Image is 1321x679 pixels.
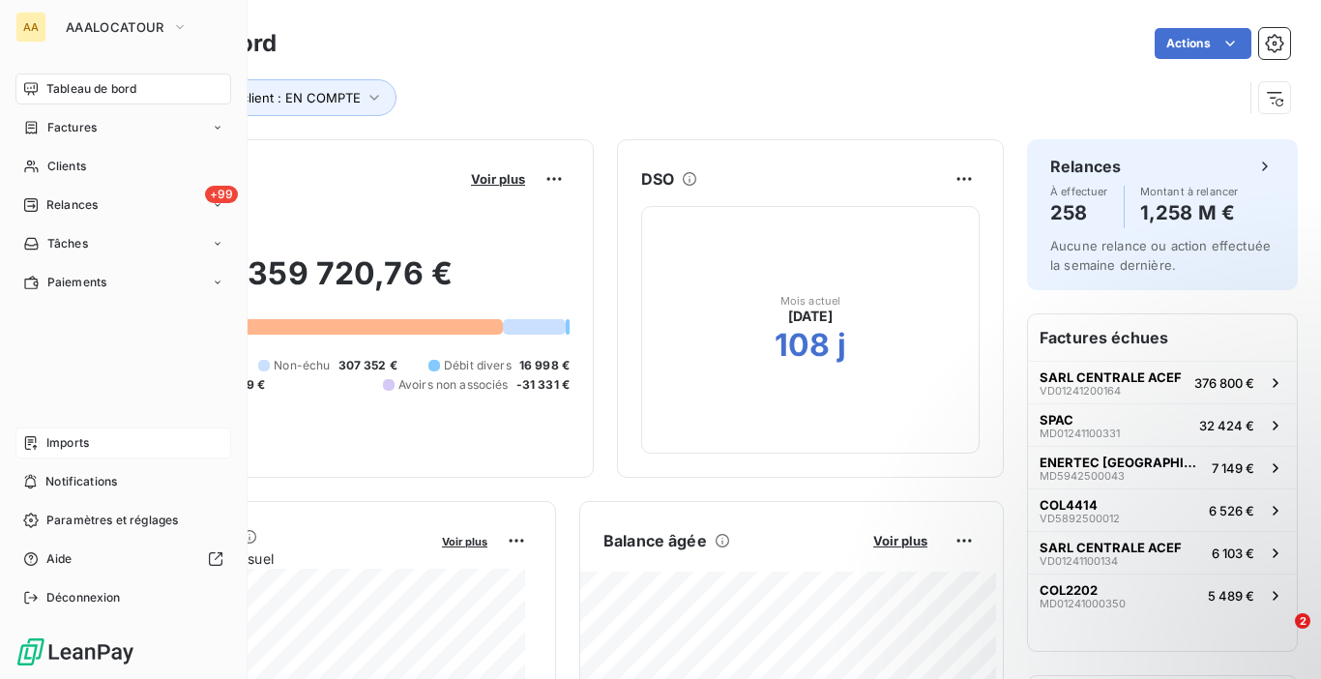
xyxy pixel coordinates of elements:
[47,235,88,252] span: Tâches
[1199,418,1254,433] span: 32 424 €
[45,473,117,490] span: Notifications
[1194,375,1254,391] span: 376 800 €
[1050,186,1108,197] span: À effectuer
[205,186,238,203] span: +99
[788,307,834,326] span: [DATE]
[109,548,428,569] span: Chiffre d'affaires mensuel
[15,544,231,575] a: Aide
[867,532,933,549] button: Voir plus
[15,636,135,667] img: Logo LeanPay
[1028,446,1297,488] button: ENERTEC [GEOGRAPHIC_DATA]MD59425000437 149 €
[15,12,46,43] div: AA
[46,80,136,98] span: Tableau de bord
[1040,455,1204,470] span: ENERTEC [GEOGRAPHIC_DATA]
[519,357,570,374] span: 16 998 €
[1028,314,1297,361] h6: Factures échues
[47,274,106,291] span: Paiements
[1212,460,1254,476] span: 7 149 €
[46,512,178,529] span: Paramètres et réglages
[338,357,397,374] span: 307 352 €
[775,326,830,365] h2: 108
[934,491,1321,627] iframe: Intercom notifications message
[444,357,512,374] span: Débit divers
[516,376,570,394] span: -31 331 €
[46,550,73,568] span: Aide
[873,533,927,548] span: Voir plus
[47,158,86,175] span: Clients
[1050,238,1271,273] span: Aucune relance ou action effectuée la semaine dernière.
[1040,385,1121,397] span: VD01241200164
[46,434,89,452] span: Imports
[603,529,707,552] h6: Balance âgée
[1028,403,1297,446] button: SPACMD0124110033132 424 €
[442,535,487,548] span: Voir plus
[398,376,509,394] span: Avoirs non associés
[471,171,525,187] span: Voir plus
[641,167,674,191] h6: DSO
[181,79,396,116] button: Type client : EN COMPTE
[465,170,531,188] button: Voir plus
[109,254,570,312] h2: 1 359 720,76 €
[1140,197,1239,228] h4: 1,258 M €
[1295,613,1310,629] span: 2
[1140,186,1239,197] span: Montant à relancer
[780,295,841,307] span: Mois actuel
[837,326,846,365] h2: j
[46,589,121,606] span: Déconnexion
[1040,470,1125,482] span: MD5942500043
[1040,428,1120,439] span: MD01241100331
[1155,28,1251,59] button: Actions
[66,19,164,35] span: AAALOCATOUR
[1255,613,1302,660] iframe: Intercom live chat
[1028,488,1297,531] button: COL4414VD58925000126 526 €
[46,196,98,214] span: Relances
[274,357,330,374] span: Non-échu
[47,119,97,136] span: Factures
[436,532,493,549] button: Voir plus
[1050,197,1108,228] h4: 258
[1028,361,1297,403] button: SARL CENTRALE ACEFVD01241200164376 800 €
[1040,369,1182,385] span: SARL CENTRALE ACEF
[209,90,361,105] span: Type client : EN COMPTE
[1050,155,1121,178] h6: Relances
[1040,412,1073,428] span: SPAC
